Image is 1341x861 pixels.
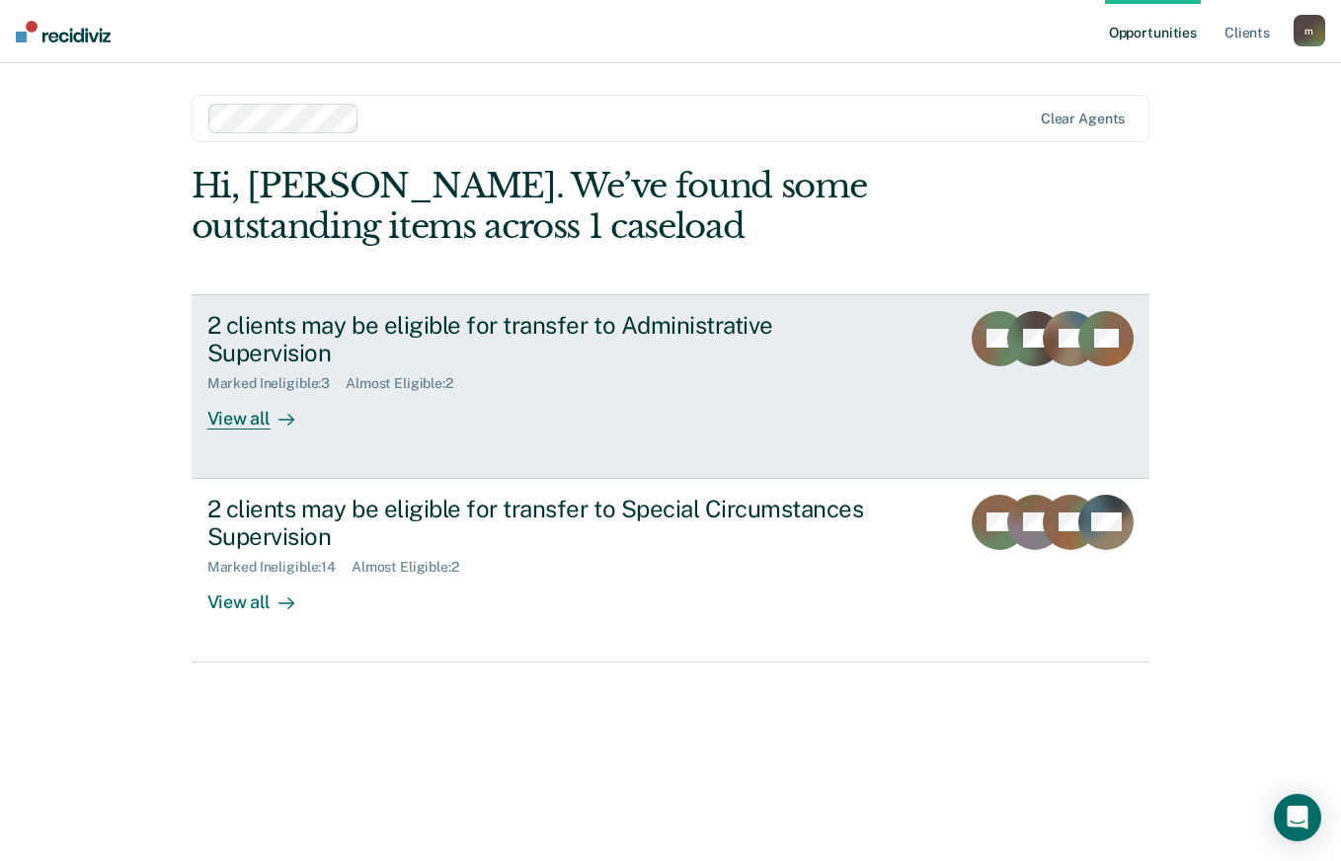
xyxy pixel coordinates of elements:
[346,375,469,392] div: Almost Eligible : 2
[16,21,111,42] img: Recidiviz
[1274,794,1321,841] div: Open Intercom Messenger
[1041,111,1125,127] div: Clear agents
[207,495,901,552] div: 2 clients may be eligible for transfer to Special Circumstances Supervision
[192,294,1150,479] a: 2 clients may be eligible for transfer to Administrative SupervisionMarked Ineligible:3Almost Eli...
[192,479,1150,663] a: 2 clients may be eligible for transfer to Special Circumstances SupervisionMarked Ineligible:14Al...
[352,559,475,576] div: Almost Eligible : 2
[207,576,318,614] div: View all
[207,392,318,430] div: View all
[192,166,958,247] div: Hi, [PERSON_NAME]. We’ve found some outstanding items across 1 caseload
[207,375,346,392] div: Marked Ineligible : 3
[1294,15,1325,46] button: m
[207,311,901,368] div: 2 clients may be eligible for transfer to Administrative Supervision
[207,559,352,576] div: Marked Ineligible : 14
